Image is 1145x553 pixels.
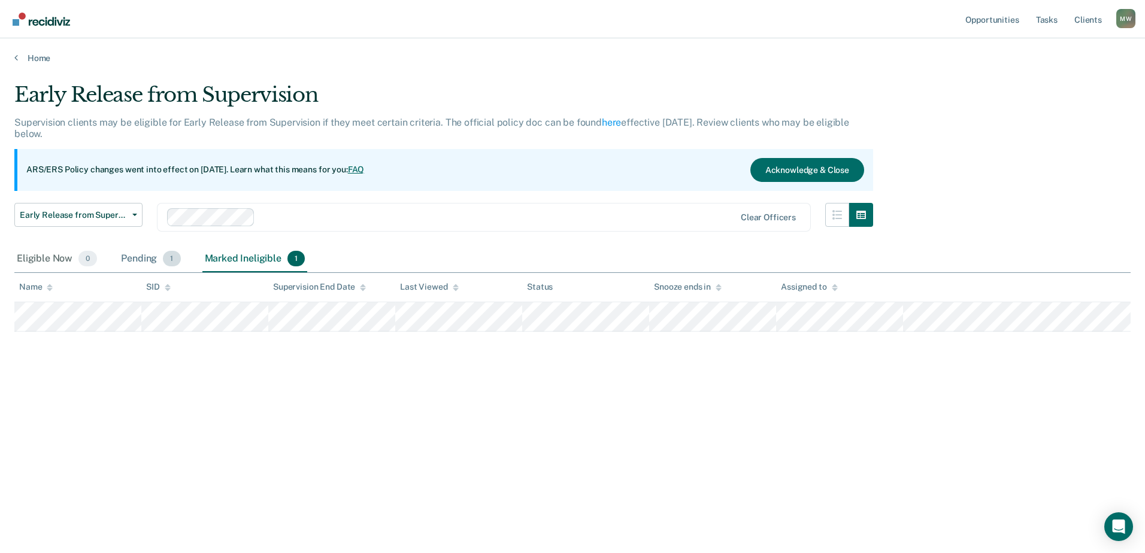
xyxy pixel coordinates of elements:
a: FAQ [348,165,365,174]
div: Status [527,282,553,292]
div: Open Intercom Messenger [1104,512,1133,541]
div: Eligible Now0 [14,246,99,272]
p: Supervision clients may be eligible for Early Release from Supervision if they meet certain crite... [14,117,849,139]
div: Clear officers [741,212,796,223]
div: Assigned to [781,282,837,292]
button: Early Release from Supervision [14,203,143,227]
div: Supervision End Date [273,282,366,292]
div: M W [1116,9,1135,28]
div: Snooze ends in [654,282,722,292]
img: Recidiviz [13,13,70,26]
div: SID [146,282,171,292]
p: ARS/ERS Policy changes went into effect on [DATE]. Learn what this means for you: [26,164,364,176]
div: Marked Ineligible1 [202,246,308,272]
div: Last Viewed [400,282,458,292]
div: Early Release from Supervision [14,83,873,117]
span: Early Release from Supervision [20,210,128,220]
span: 1 [163,251,180,266]
div: Name [19,282,53,292]
span: 0 [78,251,97,266]
button: Profile dropdown button [1116,9,1135,28]
div: Pending1 [119,246,183,272]
a: Home [14,53,1131,63]
a: here [602,117,621,128]
button: Acknowledge & Close [750,158,864,182]
span: 1 [287,251,305,266]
